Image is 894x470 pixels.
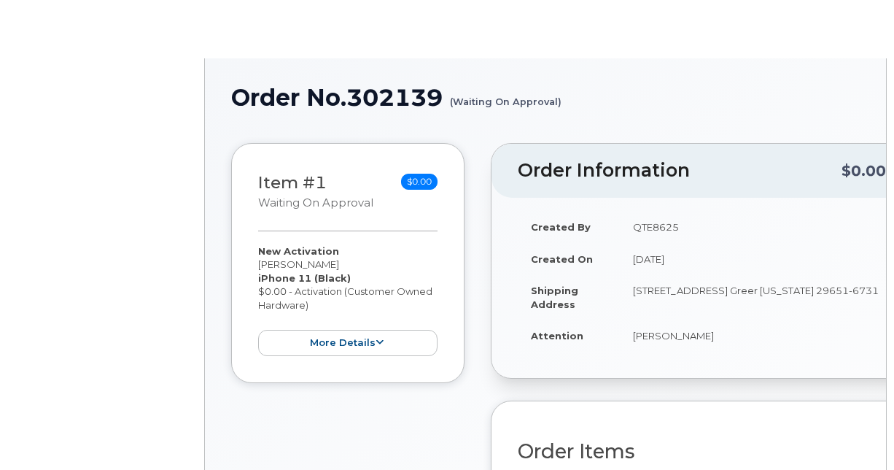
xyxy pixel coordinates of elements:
div: $0.00 [841,157,886,185]
h1: Order No.302139 [231,85,860,110]
h3: Item #1 [258,174,373,211]
span: $0.00 [401,174,438,190]
strong: Shipping Address [531,285,578,310]
div: [PERSON_NAME] $0.00 - Activation (Customer Owned Hardware) [258,244,438,357]
h2: Order Information [518,161,841,181]
strong: Attention [531,330,583,342]
button: more details [258,330,438,357]
small: (Waiting On Approval) [450,85,561,107]
strong: New Activation [258,245,339,257]
strong: Created On [531,253,593,265]
small: Waiting On Approval [258,196,373,209]
strong: Created By [531,221,591,233]
strong: iPhone 11 (Black) [258,272,351,284]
